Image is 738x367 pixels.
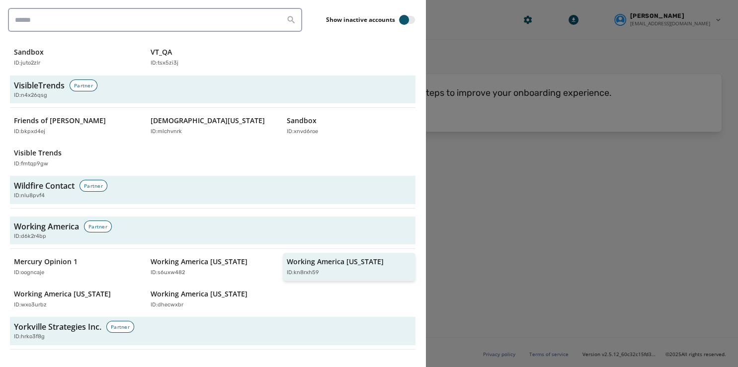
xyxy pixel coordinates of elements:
[14,160,48,168] p: ID: fmtqp9gw
[287,269,319,277] p: ID: kn8rxh59
[147,285,279,313] button: Working America [US_STATE]ID:dhecwxbr
[10,43,143,72] button: SandboxID:juto2zlr
[283,112,415,140] button: SandboxID:xnvd6roe
[151,269,185,277] p: ID: s6uxw482
[287,116,317,126] p: Sandbox
[14,220,79,232] h3: Working America
[14,59,40,68] p: ID: juto2zlr
[10,317,415,345] button: Yorkville Strategies Inc.PartnerID:hrko3f8g
[10,112,143,140] button: Friends of [PERSON_NAME]ID:bkpxd4ej
[14,232,46,241] span: ID: d6k2r4bp
[287,257,384,267] p: Working America [US_STATE]
[70,79,97,91] div: Partner
[151,59,178,68] p: ID: tsx5zi3j
[10,285,143,313] button: Working America [US_STATE]ID:wxo3urbz
[106,321,134,333] div: Partner
[151,301,183,309] p: ID: dhecwxbr
[14,116,106,126] p: Friends of [PERSON_NAME]
[10,75,415,104] button: VisibleTrendsPartnerID:n4x26qsg
[14,301,47,309] p: ID: wxo3urbz
[14,257,78,267] p: Mercury Opinion 1
[10,217,415,245] button: Working AmericaPartnerID:d6k2r4bp
[84,220,112,232] div: Partner
[326,16,395,24] label: Show inactive accounts
[151,116,265,126] p: [DEMOGRAPHIC_DATA][US_STATE]
[80,180,107,192] div: Partner
[147,112,279,140] button: [DEMOGRAPHIC_DATA][US_STATE]ID:mlchvnrk
[147,43,279,72] button: VT_QAID:tsx5zi3j
[14,192,45,200] span: ID: nlu8pvf4
[14,128,45,136] p: ID: bkpxd4ej
[14,79,65,91] h3: VisibleTrends
[151,289,247,299] p: Working America [US_STATE]
[14,91,47,100] span: ID: n4x26qsg
[14,321,101,333] h3: Yorkville Strategies Inc.
[147,253,279,281] button: Working America [US_STATE]ID:s6uxw482
[14,289,111,299] p: Working America [US_STATE]
[10,253,143,281] button: Mercury Opinion 1ID:oogncaje
[14,148,62,158] p: Visible Trends
[14,333,45,341] span: ID: hrko3f8g
[151,257,247,267] p: Working America [US_STATE]
[283,253,415,281] button: Working America [US_STATE]ID:kn8rxh59
[14,47,44,57] p: Sandbox
[14,269,44,277] p: ID: oogncaje
[287,128,318,136] p: ID: xnvd6roe
[151,128,182,136] p: ID: mlchvnrk
[14,180,75,192] h3: Wildfire Contact
[151,47,172,57] p: VT_QA
[10,176,415,204] button: Wildfire ContactPartnerID:nlu8pvf4
[10,144,143,172] button: Visible TrendsID:fmtqp9gw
